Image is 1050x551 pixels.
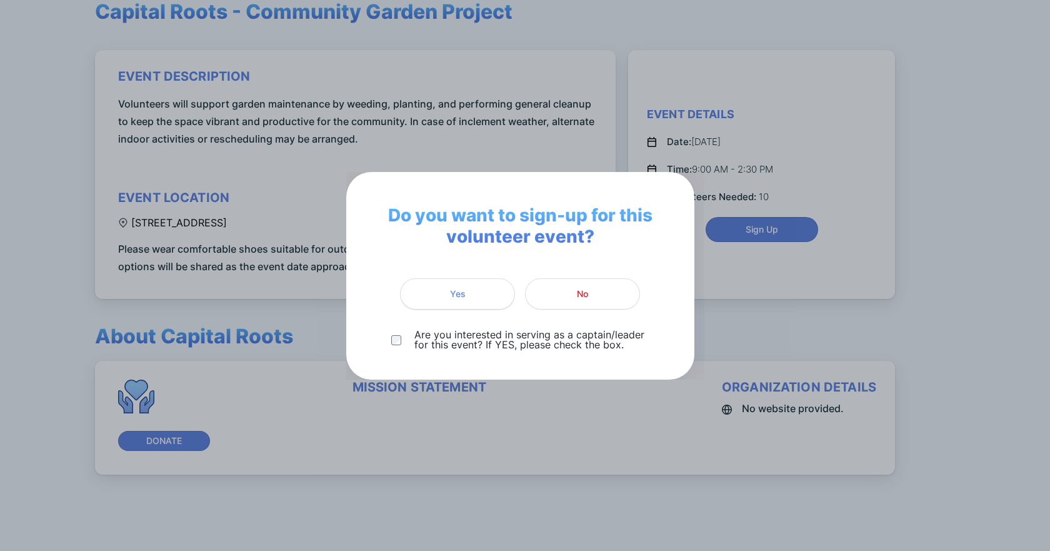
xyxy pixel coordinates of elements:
span: No [577,288,588,300]
span: Do you want to sign-up for this volunteer event? [366,205,674,247]
p: Are you interested in serving as a captain/leader for this event? If YES, please check the box. [414,330,649,350]
button: Yes [400,278,515,310]
span: Yes [450,288,466,300]
button: No [525,278,640,310]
